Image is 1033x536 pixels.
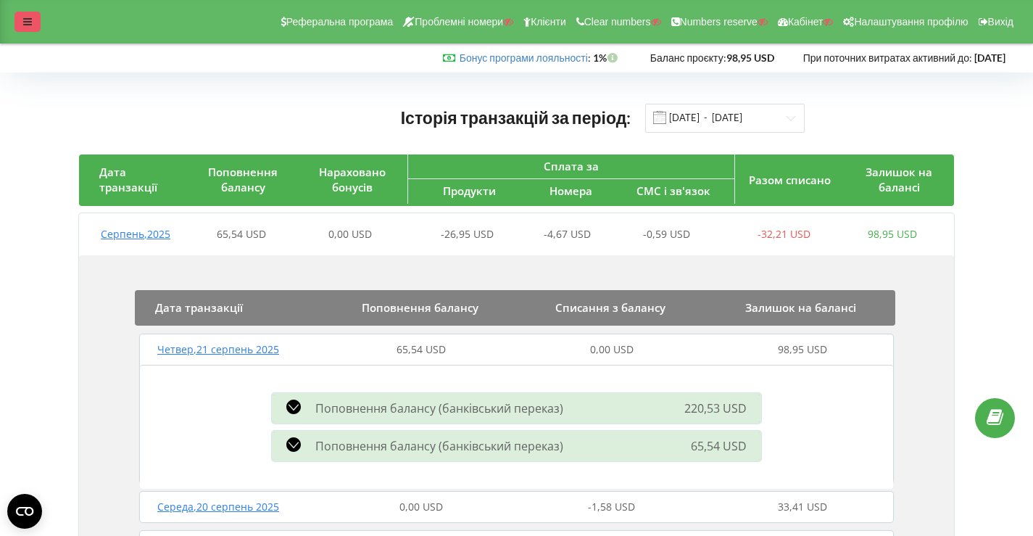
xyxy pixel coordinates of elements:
span: Списання з балансу [555,300,665,315]
span: Numbers reserve [680,16,758,28]
span: 65,54 USD [691,438,747,454]
span: Історія транзакцій за період: [401,107,631,128]
span: Проблемні номери [415,16,503,28]
span: 65,54 USD [217,227,266,241]
span: Залишок на балансі [866,165,932,194]
span: 33,41 USD [778,500,827,514]
span: Нараховано бонусів [319,165,386,194]
span: Сплата за [544,159,599,173]
span: Клієнти [531,16,566,28]
strong: [DATE] [974,51,1005,64]
span: -4,67 USD [544,227,591,241]
strong: 1% [593,51,621,64]
span: 0,00 USD [328,227,372,241]
span: Середа , 20 серпень 2025 [157,500,279,514]
span: Четвер , 21 серпень 2025 [157,342,279,356]
span: 98,95 USD [868,227,917,241]
strong: 98,95 USD [726,51,774,64]
span: Вихід [988,16,1013,28]
span: Дата транзакції [155,300,243,315]
span: 65,54 USD [397,342,446,356]
span: 98,95 USD [778,342,827,356]
span: -26,95 USD [441,227,494,241]
span: Поповнення балансу [208,165,278,194]
span: Залишок на балансі [745,300,856,315]
span: Поповнення балансу (банківський переказ) [315,400,563,416]
span: 0,00 USD [590,342,634,356]
span: 220,53 USD [684,400,747,416]
span: 0,00 USD [399,500,443,514]
span: Поповнення балансу (банківський переказ) [315,438,563,454]
span: Дата транзакції [99,165,157,194]
span: Реферальна програма [286,16,394,28]
span: Clear numbers [584,16,651,28]
button: Open CMP widget [7,494,42,529]
span: Поповнення балансу [362,300,478,315]
a: Бонус програми лояльності [460,51,588,64]
span: При поточних витратах активний до: [803,51,972,64]
span: Продукти [443,184,496,198]
span: Серпень , 2025 [101,227,170,241]
span: -0,59 USD [643,227,690,241]
span: Кабінет [788,16,824,28]
span: Разом списано [749,173,831,187]
span: Баланс проєкту: [650,51,726,64]
span: -32,21 USD [758,227,810,241]
span: СМС і зв'язок [636,184,710,198]
span: -1,58 USD [588,500,635,514]
span: : [460,51,591,64]
span: Налаштування профілю [854,16,968,28]
span: Номера [549,184,592,198]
